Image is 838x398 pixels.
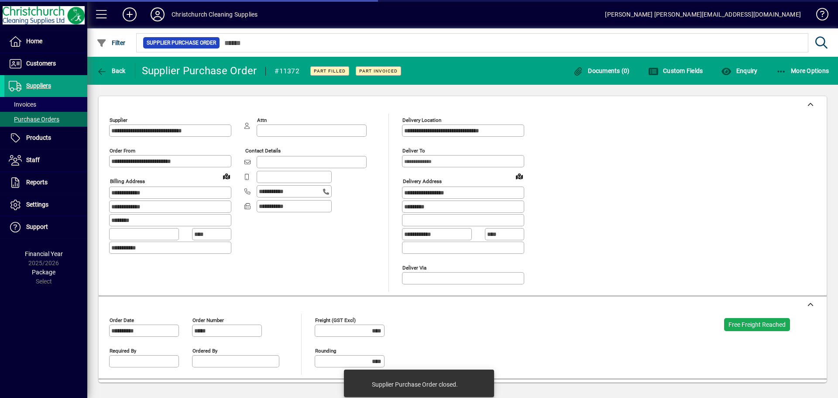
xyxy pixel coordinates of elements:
span: Staff [26,156,40,163]
span: Suppliers [26,82,51,89]
button: Custom Fields [646,63,705,79]
a: Invoices [4,97,87,112]
a: Purchase Orders [4,112,87,127]
button: Back [94,63,128,79]
button: Filter [94,35,128,51]
span: Support [26,223,48,230]
mat-label: Ordered by [192,347,217,353]
mat-label: Deliver via [402,264,426,270]
span: Custom Fields [648,67,703,74]
mat-label: Order date [110,317,134,323]
a: Customers [4,53,87,75]
button: More Options [774,63,831,79]
mat-label: Deliver To [402,148,425,154]
span: Enquiry [721,67,757,74]
div: [PERSON_NAME] [PERSON_NAME][EMAIL_ADDRESS][DOMAIN_NAME] [605,7,801,21]
span: Package [32,269,55,276]
a: Staff [4,149,87,171]
a: View on map [512,169,526,183]
span: Supplier Purchase Order [147,38,216,47]
mat-label: Supplier [110,117,127,123]
mat-label: Delivery Location [402,117,441,123]
div: Supplier Purchase Order [142,64,257,78]
a: Support [4,216,87,238]
span: Reports [26,179,48,186]
mat-label: Required by [110,347,136,353]
a: Settings [4,194,87,216]
mat-label: Rounding [315,347,336,353]
span: Documents (0) [573,67,630,74]
span: Invoices [9,101,36,108]
span: Part Filled [314,68,346,74]
mat-label: Order number [192,317,224,323]
a: Knowledge Base [810,2,827,30]
span: Settings [26,201,48,208]
div: Christchurch Cleaning Supplies [172,7,258,21]
span: Filter [96,39,126,46]
div: #11372 [275,64,299,78]
a: Products [4,127,87,149]
mat-label: Freight (GST excl) [315,317,356,323]
span: Purchase Orders [9,116,59,123]
mat-label: Attn [257,117,267,123]
button: Documents (0) [571,63,632,79]
span: Financial Year [25,250,63,257]
app-page-header-button: Back [87,63,135,79]
div: Supplier Purchase Order closed. [372,380,458,389]
button: Enquiry [719,63,759,79]
span: Back [96,67,126,74]
span: Customers [26,60,56,67]
button: Profile [144,7,172,22]
a: Home [4,31,87,52]
span: Products [26,134,51,141]
mat-label: Order from [110,148,135,154]
a: View on map [220,169,234,183]
span: Home [26,38,42,45]
span: Free Freight Reached [728,321,786,328]
span: Part Invoiced [359,68,398,74]
button: Add [116,7,144,22]
a: Reports [4,172,87,194]
span: More Options [776,67,829,74]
